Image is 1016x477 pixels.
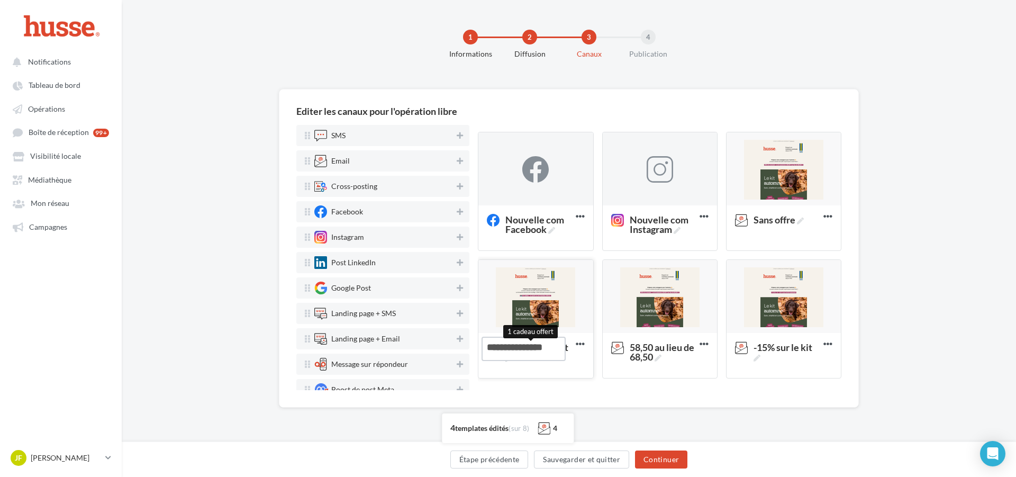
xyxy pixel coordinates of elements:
[31,199,69,208] span: Mon réseau
[553,423,557,434] div: 4
[455,424,509,433] span: templates édités
[331,259,376,266] div: Post LinkedIn
[331,208,363,215] div: Facebook
[437,49,504,59] div: Informations
[522,30,537,44] div: 2
[641,30,656,44] div: 4
[8,448,113,468] a: JF [PERSON_NAME]
[6,75,115,94] a: Tableau de bord
[6,217,115,236] a: Campagnes
[450,422,455,433] span: 4
[331,157,350,165] div: Email
[6,99,115,118] a: Opérations
[29,81,80,90] span: Tableau de bord
[296,106,457,116] div: Editer les canaux pour l'opération libre
[331,310,396,317] div: Landing page + SMS
[331,132,346,139] div: SMS
[6,170,115,189] a: Médiathèque
[534,451,629,469] button: Sauvegarder et quitter
[6,122,115,142] a: Boîte de réception 99+
[29,128,89,137] span: Boîte de réception
[735,215,808,227] span: Sans offre
[463,30,478,44] div: 1
[754,215,804,224] span: Sans offre
[980,441,1005,466] div: Open Intercom Messenger
[28,104,65,113] span: Opérations
[555,49,623,59] div: Canaux
[487,215,575,227] span: Nouvelle com Facebook
[496,49,564,59] div: Diffusion
[28,57,71,66] span: Notifications
[331,335,400,343] div: Landing page + Email
[331,183,377,190] div: Cross-posting
[450,451,529,469] button: Étape précédente
[93,129,109,137] div: 99+
[503,325,558,338] div: 1 cadeau offert
[735,343,823,354] span: -15% sur le kit
[611,343,700,354] span: 58,50 au lieu de 68,50
[635,451,687,469] button: Continuer
[331,284,371,292] div: Google Post
[29,222,67,231] span: Campagnes
[630,343,695,362] span: 58,50 au lieu de 68,50
[6,146,115,165] a: Visibilité locale
[614,49,682,59] div: Publication
[611,215,700,227] span: Nouvelle com Instagram
[15,453,22,463] span: JF
[331,233,364,241] div: Instagram
[6,193,115,212] a: Mon réseau
[630,215,695,234] span: Nouvelle com Instagram
[505,215,571,234] span: Nouvelle com Facebook
[6,52,111,71] button: Notifications
[30,152,81,161] span: Visibilité locale
[28,175,71,184] span: Médiathèque
[582,30,596,44] div: 3
[754,343,819,362] span: -15% sur le kit
[509,424,529,433] span: (sur 8)
[331,386,394,393] div: Boost de post Meta
[31,453,101,463] p: [PERSON_NAME]
[331,361,408,368] div: Message sur répondeur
